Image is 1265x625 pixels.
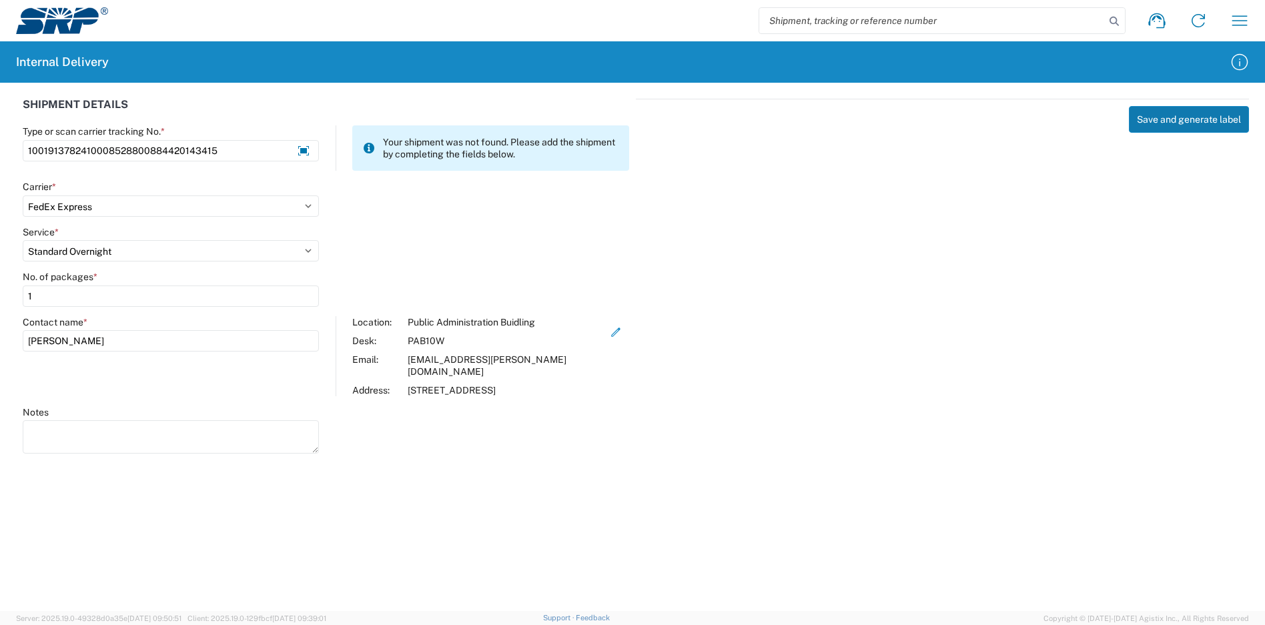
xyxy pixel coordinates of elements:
[352,316,401,328] div: Location:
[23,271,97,283] label: No. of packages
[352,354,401,378] div: Email:
[127,614,181,622] span: [DATE] 09:50:51
[576,614,610,622] a: Feedback
[352,335,401,347] div: Desk:
[23,125,165,137] label: Type or scan carrier tracking No.
[23,99,629,125] div: SHIPMENT DETAILS
[23,181,56,193] label: Carrier
[23,406,49,418] label: Notes
[408,316,602,328] div: Public Administration Buidling
[1129,106,1249,133] button: Save and generate label
[23,226,59,238] label: Service
[408,384,602,396] div: [STREET_ADDRESS]
[759,8,1105,33] input: Shipment, tracking or reference number
[272,614,326,622] span: [DATE] 09:39:01
[16,54,109,70] h2: Internal Delivery
[16,7,108,34] img: srp
[1043,612,1249,624] span: Copyright © [DATE]-[DATE] Agistix Inc., All Rights Reserved
[408,335,602,347] div: PAB10W
[187,614,326,622] span: Client: 2025.19.0-129fbcf
[23,316,87,328] label: Contact name
[543,614,576,622] a: Support
[408,354,602,378] div: [EMAIL_ADDRESS][PERSON_NAME][DOMAIN_NAME]
[383,136,618,160] span: Your shipment was not found. Please add the shipment by completing the fields below.
[16,614,181,622] span: Server: 2025.19.0-49328d0a35e
[352,384,401,396] div: Address:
